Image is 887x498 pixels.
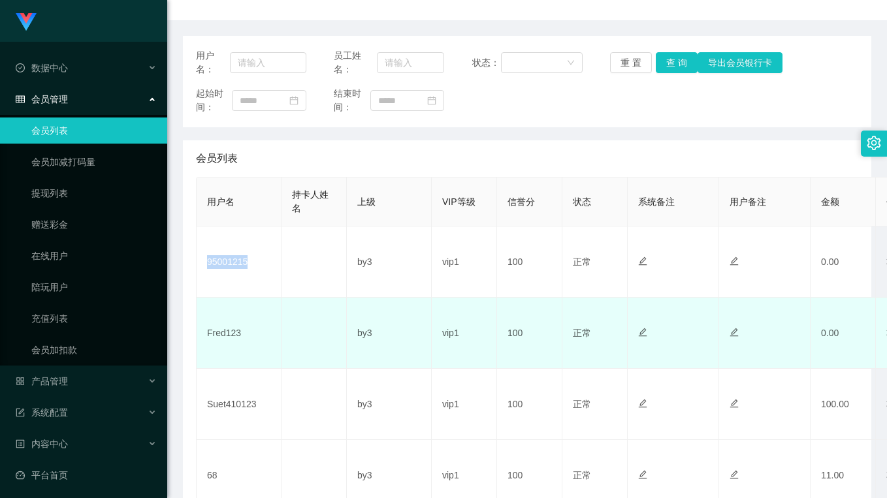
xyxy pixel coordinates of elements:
[16,13,37,31] img: logo.9652507e.png
[357,196,376,207] span: 上级
[31,305,157,332] a: 充值列表
[656,52,698,73] button: 查 询
[442,196,476,207] span: VIP等级
[638,196,675,207] span: 系统备注
[16,408,25,417] i: 图标: form
[573,257,591,267] span: 正常
[730,257,739,266] i: 图标: edit
[197,226,282,298] td: 95001215
[432,298,497,369] td: vip1
[31,337,157,363] a: 会员加扣款
[377,52,444,73] input: 请输入
[638,470,647,479] i: 图标: edit
[698,52,782,73] button: 导出会员银行卡
[730,470,739,479] i: 图标: edit
[610,52,652,73] button: 重 置
[347,226,432,298] td: by3
[31,243,157,269] a: 在线用户
[811,369,876,440] td: 100.00
[196,151,238,166] span: 会员列表
[197,369,282,440] td: Suet410123
[289,96,298,105] i: 图标: calendar
[31,180,157,206] a: 提现列表
[16,377,25,386] i: 图标: appstore-o
[730,196,766,207] span: 用户备注
[16,376,68,386] span: 产品管理
[16,462,157,488] a: 图标: dashboard平台首页
[497,298,562,369] td: 100
[573,328,591,338] span: 正常
[16,95,25,104] i: 图标: table
[197,298,282,369] td: Fred123
[292,189,329,213] span: 持卡人姓名
[811,298,876,369] td: 0.00
[31,149,157,175] a: 会员加减打码量
[730,399,739,408] i: 图标: edit
[638,257,647,266] i: 图标: edit
[16,407,68,418] span: 系统配置
[196,49,230,76] span: 用户名：
[638,328,647,337] i: 图标: edit
[497,369,562,440] td: 100
[230,52,306,73] input: 请输入
[196,87,232,114] span: 起始时间：
[16,94,68,104] span: 会员管理
[16,439,68,449] span: 内容中心
[31,117,157,144] a: 会员列表
[730,328,739,337] i: 图标: edit
[432,226,497,298] td: vip1
[31,211,157,238] a: 赠送彩金
[16,63,25,72] i: 图标: check-circle-o
[573,399,591,409] span: 正常
[573,196,591,207] span: 状态
[334,87,370,114] span: 结束时间：
[334,49,377,76] span: 员工姓名：
[567,59,575,68] i: 图标: down
[207,196,234,207] span: 用户名
[811,226,876,298] td: 0.00
[16,439,25,448] i: 图标: profile
[821,196,839,207] span: 金额
[638,399,647,408] i: 图标: edit
[427,96,436,105] i: 图标: calendar
[31,274,157,300] a: 陪玩用户
[347,369,432,440] td: by3
[472,56,501,70] span: 状态：
[16,63,68,73] span: 数据中心
[867,136,881,150] i: 图标: setting
[432,369,497,440] td: vip1
[497,226,562,298] td: 100
[573,470,591,480] span: 正常
[347,298,432,369] td: by3
[508,196,535,207] span: 信誉分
